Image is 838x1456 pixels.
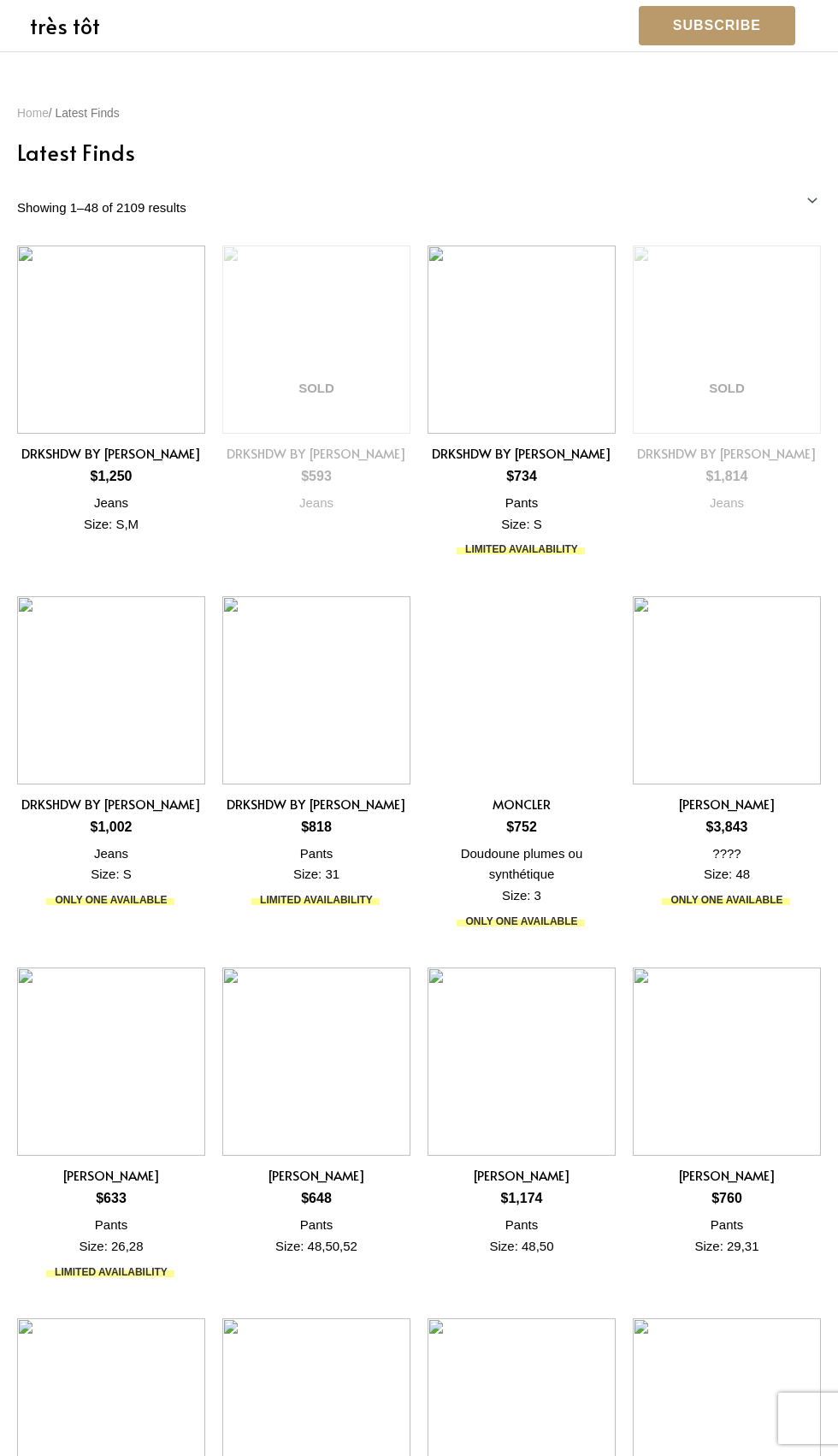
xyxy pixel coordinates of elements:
span: $ [91,469,98,483]
div: Size: S,M [17,514,205,536]
div: Pants [428,493,616,514]
a: Home [17,107,49,120]
span: $ [706,820,714,834]
h2: DRKSHDW by [PERSON_NAME] [428,445,616,462]
a: SOLD [633,246,821,434]
h2: DRKSHDW by [PERSON_NAME] [222,796,410,813]
bdi: 1,250 [91,469,133,483]
div: ONLY ONE AVAILABLE [633,891,821,909]
div: Pants [633,1215,821,1236]
div: Jeans [17,493,205,514]
bdi: 818 [301,820,332,834]
h2: [PERSON_NAME] [17,1167,205,1184]
bdi: 1,002 [91,820,133,834]
a: DRKSHDW by [PERSON_NAME] [222,796,410,819]
div: Size: 29,31 [633,1236,821,1258]
div: Size: 3 [428,885,616,907]
div: ONLY ONE AVAILABLE [428,913,616,930]
bdi: 593 [301,469,332,483]
bdi: 752 [506,820,537,834]
span: $ [91,820,98,834]
bdi: 633 [96,1191,127,1205]
bdi: 648 [301,1191,332,1205]
div: Jeans [17,843,205,865]
select: Shop order [656,188,821,214]
div: Jeans [222,493,410,514]
div: Pants [222,1215,410,1236]
a: DRKSHDW by [PERSON_NAME] [222,445,410,468]
span: $ [96,1191,103,1205]
div: Size: S [428,514,616,536]
div: Jeans [633,493,821,514]
span: $ [501,1191,509,1205]
h1: Latest Finds [17,137,821,167]
span: $ [301,469,309,483]
span: SOLD [235,371,398,408]
span: $ [711,1191,719,1205]
div: LIMITED AVAILABILITY [428,541,616,558]
bdi: 734 [506,469,537,483]
div: Size: S [17,864,205,885]
h2: DRKSHDW by [PERSON_NAME] [222,445,410,462]
span: SOLD [646,371,808,408]
h2: MONCLER [428,796,616,813]
a: [PERSON_NAME] [17,1167,205,1190]
h2: [PERSON_NAME] [428,1167,616,1184]
p: Showing 1–48 of 2109 results [17,201,186,214]
div: LIMITED AVAILABILITY [17,1264,205,1281]
bdi: 760 [711,1191,742,1205]
a: DRKSHDW by [PERSON_NAME] [17,445,205,468]
a: DRKSHDW by [PERSON_NAME] [633,445,821,468]
a: [PERSON_NAME] [222,1167,410,1190]
h2: DRKSHDW by [PERSON_NAME] [17,445,205,462]
div: Size: 48,50,52 [222,1236,410,1258]
div: Size: 48,50 [428,1236,616,1258]
span: $ [706,469,714,483]
span: $ [301,820,309,834]
span: $ [506,820,514,834]
a: Subscribe [639,6,795,45]
a: très tôt [30,10,100,40]
h2: DRKSHDW by [PERSON_NAME] [17,796,205,813]
div: ???? [633,843,821,865]
a: [PERSON_NAME] [633,1167,821,1190]
a: DRKSHDW by [PERSON_NAME] [17,796,205,819]
span: $ [506,469,514,483]
div: Pants [17,1215,205,1236]
div: ONLY ONE AVAILABLE [17,891,205,909]
h2: [PERSON_NAME] [222,1167,410,1184]
div: Size: 31 [222,864,410,885]
a: DRKSHDW by [PERSON_NAME] [428,445,616,468]
div: Doudoune plumes ou synthétique [428,843,616,886]
div: Pants [428,1215,616,1236]
nav: Breadcrumb [17,104,821,125]
h2: DRKSHDW by [PERSON_NAME] [633,445,821,462]
a: [PERSON_NAME] [633,796,821,819]
a: MONCLER [428,796,616,819]
span: $ [301,1191,309,1205]
h2: [PERSON_NAME] [633,1167,821,1184]
a: SOLD [222,246,410,434]
div: Size: 26,28 [17,1236,205,1258]
h2: [PERSON_NAME] [633,796,821,813]
div: Size: 48 [633,864,821,885]
bdi: 1,814 [706,469,748,483]
div: Pants [222,843,410,865]
bdi: 3,843 [706,820,748,834]
bdi: 1,174 [501,1191,543,1205]
a: [PERSON_NAME] [428,1167,616,1190]
div: LIMITED AVAILABILITY [222,891,410,909]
